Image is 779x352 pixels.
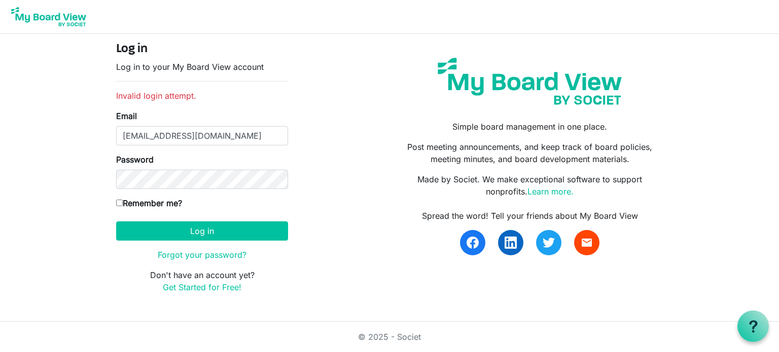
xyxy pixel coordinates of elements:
[467,237,479,249] img: facebook.svg
[116,200,123,206] input: Remember me?
[116,269,288,293] p: Don't have an account yet?
[397,121,663,133] p: Simple board management in one place.
[116,197,182,209] label: Remember me?
[574,230,599,255] a: email
[116,153,154,166] label: Password
[116,221,288,241] button: Log in
[116,42,288,57] h4: Log in
[116,110,137,122] label: Email
[397,210,663,222] div: Spread the word! Tell your friends about My Board View
[543,237,555,249] img: twitter.svg
[430,50,629,112] img: my-board-view-societ.svg
[163,282,241,292] a: Get Started for Free!
[581,237,593,249] span: email
[397,141,663,165] p: Post meeting announcements, and keep track of board policies, meeting minutes, and board developm...
[116,61,288,73] p: Log in to your My Board View account
[527,186,574,197] a: Learn more.
[158,250,246,260] a: Forgot your password?
[358,332,421,342] a: © 2025 - Societ
[8,4,89,29] img: My Board View Logo
[505,237,517,249] img: linkedin.svg
[116,90,288,102] li: Invalid login attempt.
[397,173,663,198] p: Made by Societ. We make exceptional software to support nonprofits.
